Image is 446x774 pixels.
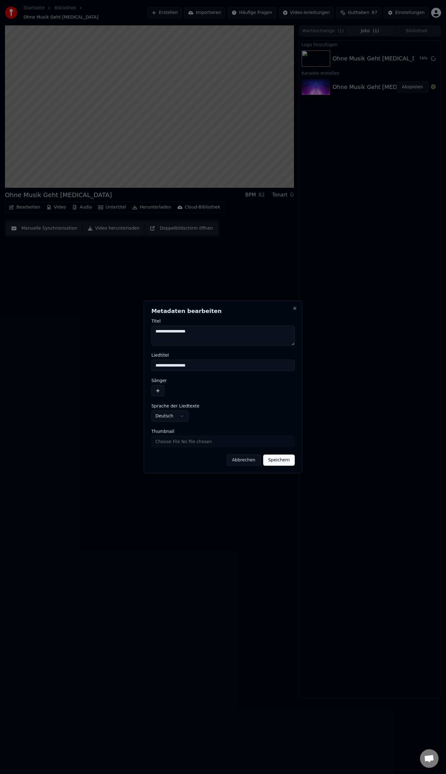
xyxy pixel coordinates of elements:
span: Thumbnail [151,429,174,433]
label: Titel [151,319,295,323]
button: Speichern [263,455,295,466]
label: Liedtitel [151,353,295,357]
h2: Metadaten bearbeiten [151,308,295,314]
span: Sprache der Liedtexte [151,404,199,408]
label: Sänger [151,378,295,383]
button: Abbrechen [227,455,260,466]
